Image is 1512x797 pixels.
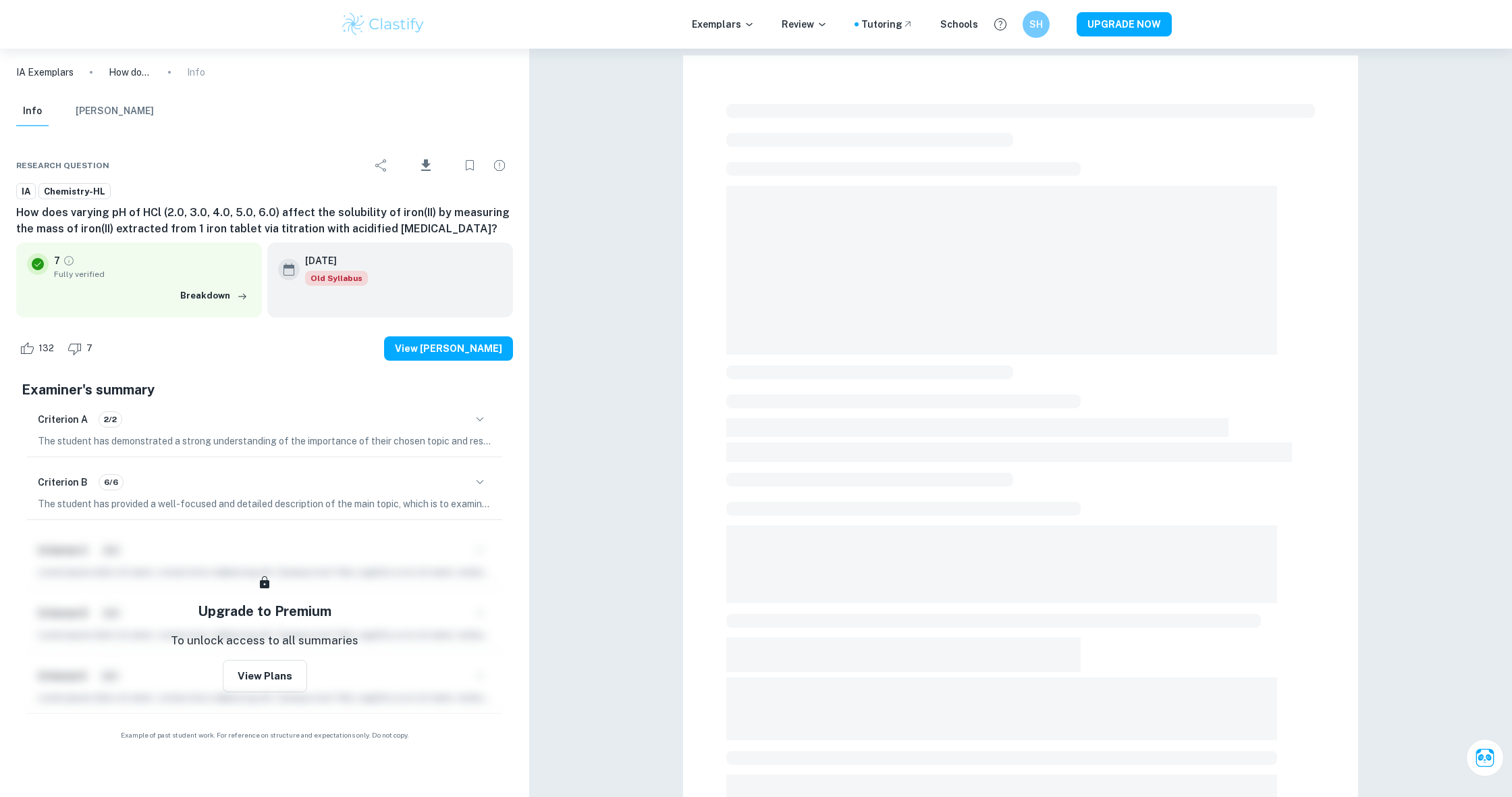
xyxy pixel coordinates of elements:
img: Clastify logo [340,11,426,38]
span: Fully verified [54,268,251,280]
p: The student has provided a well-focused and detailed description of the main topic, which is to e... [38,496,491,511]
span: 7 [79,342,100,355]
div: Like [16,338,61,359]
a: Grade fully verified [63,255,75,267]
p: Info [187,65,205,80]
h6: Criterion A [38,412,88,427]
div: Bookmark [456,152,483,179]
button: Help and Feedback [989,13,1012,36]
button: View Plans [223,660,307,692]
button: Info [16,97,49,126]
button: Breakdown [177,286,251,306]
span: IA [17,185,35,199]
h6: [DATE] [305,253,357,268]
a: Schools [940,17,978,32]
p: To unlock access to all summaries [171,632,358,650]
div: Download [398,148,454,183]
p: Review [782,17,828,32]
div: Starting from the May 2025 session, the Chemistry IA requirements have changed. It's OK to refer ... [305,271,368,286]
h6: How does varying pH of HCl (2.0, 3.0, 4.0, 5.0, 6.0) affect the solubility of iron(II) by measuri... [16,205,513,237]
p: The student has demonstrated a strong understanding of the importance of their chosen topic and r... [38,434,491,448]
span: Old Syllabus [305,271,368,286]
h5: Examiner's summary [22,380,508,400]
div: Report issue [486,152,513,179]
span: Example of past student work. For reference on structure and expectations only. Do not copy. [16,730,513,740]
button: Ask Clai [1466,739,1504,777]
div: Share [368,152,395,179]
button: UPGRADE NOW [1077,12,1172,36]
div: Dislike [64,338,100,359]
p: 7 [54,253,60,268]
a: Tutoring [861,17,913,32]
span: 2/2 [99,413,122,426]
a: Chemistry-HL [38,183,111,200]
span: Research question [16,159,109,172]
p: Exemplars [692,17,755,32]
h5: Upgrade to Premium [198,601,331,621]
a: IA [16,183,36,200]
span: 6/6 [99,476,123,488]
button: View [PERSON_NAME] [384,336,513,361]
p: How does varying pH of HCl (2.0, 3.0, 4.0, 5.0, 6.0) affect the solubility of iron(II) by measuri... [109,65,152,80]
span: Chemistry-HL [39,185,110,199]
button: SH [1023,11,1050,38]
h6: Criterion B [38,475,88,490]
a: IA Exemplars [16,65,74,80]
h6: SH [1029,17,1044,32]
span: 132 [31,342,61,355]
button: [PERSON_NAME] [76,97,154,126]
